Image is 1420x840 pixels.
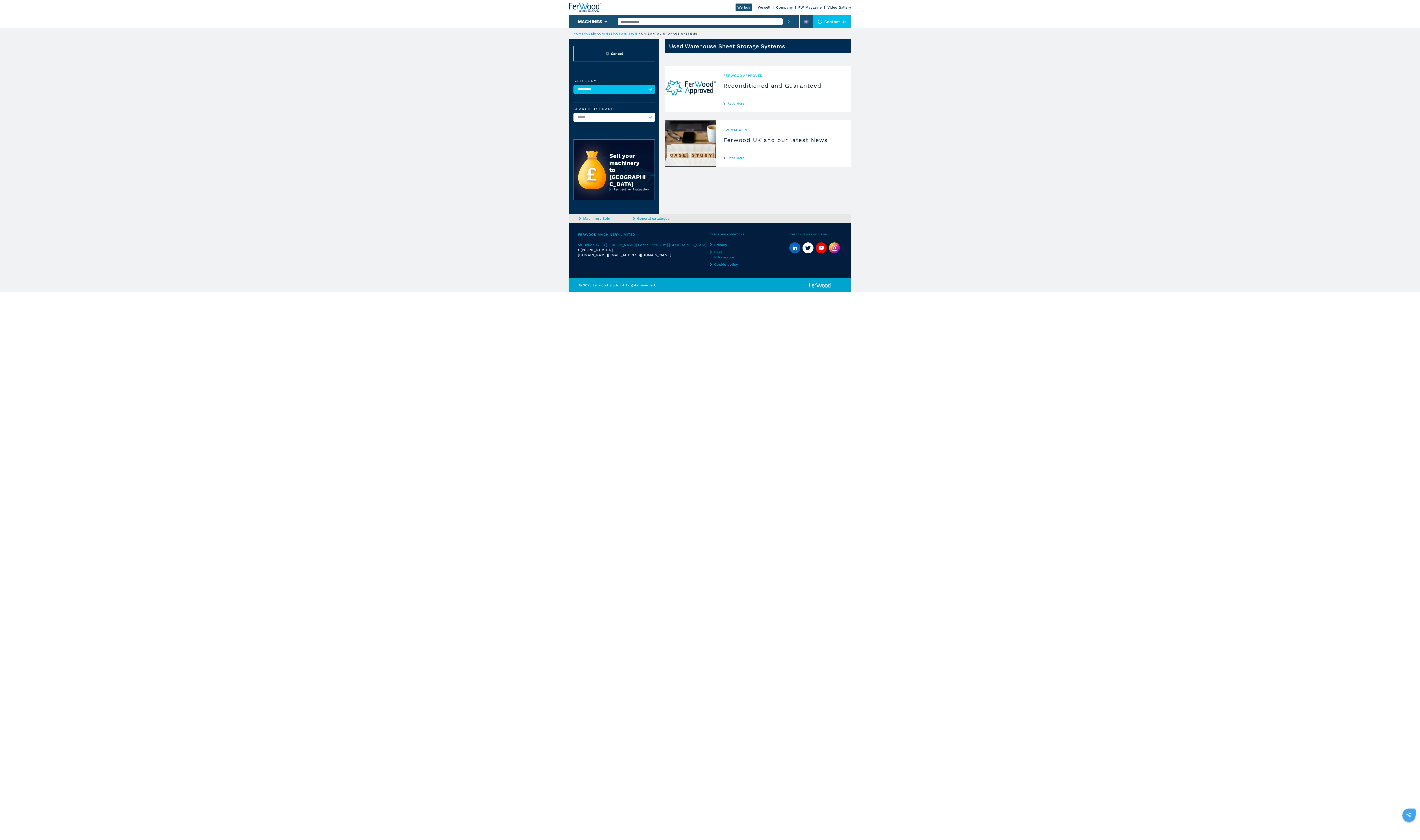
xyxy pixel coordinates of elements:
a: Video Gallery [827,5,851,9]
span: Terms and Conditions [710,232,789,237]
iframe: Chat [1401,820,1417,837]
span: You can also find us on [789,232,842,237]
button: Machines [578,19,602,24]
span: | [613,32,614,35]
a: 5b Helios 47 | 3 [PERSON_NAME]| Leeds LS25 2DY | [GEOGRAPHIC_DATA] [578,242,710,247]
h1: Used Warehouse Sheet Storage Systems [669,43,785,50]
a: Legal Information [710,250,741,260]
span: Ferwood Machinery Limited [578,232,710,237]
button: ResetCancel [573,46,655,61]
img: Reset [606,52,609,55]
a: Cookie policy [710,262,741,267]
a: sharethis [1403,809,1414,820]
a: twitter [802,242,814,253]
div: Sell your machinery to [GEOGRAPHIC_DATA] [609,152,646,188]
img: Reconditioned and Guaranteed [665,66,716,112]
div: Contact us [813,15,851,28]
a: We sell [758,5,771,9]
img: Ferwood [569,3,601,12]
a: Request an Evaluation [573,188,655,203]
img: Ferwood [808,282,832,288]
a: We buy [736,4,752,11]
a: Read More [723,156,844,160]
a: FW Magazine [798,5,822,9]
img: Ferwood UK and our latest News [665,120,716,167]
span: 5b Helios 47 | 3 [PERSON_NAME] [578,243,636,247]
a: youtube [816,242,827,253]
a: automation [614,32,638,35]
p: © 2025 Ferwood S.p.A. | All rights reserved. [579,283,710,288]
h3: Reconditioned and Guaranteed [723,82,844,89]
p: horizontal storage systems [638,32,697,36]
span: FW MAGAZINE [723,127,844,133]
a: Privacy [710,242,741,247]
span: | [593,32,594,35]
span: Ferwood Approved [723,73,844,78]
a: Company [776,5,793,9]
span: | Leeds LS25 2DY | [GEOGRAPHIC_DATA] [636,243,707,247]
label: Search by brand [573,107,655,111]
div: t. [578,247,710,252]
h3: Ferwood UK and our latest News [723,136,844,144]
a: Read More [723,102,844,105]
a: HOMEPAGE [573,32,593,35]
label: Category [573,79,655,83]
img: Instagram [829,242,840,253]
a: linkedin [789,242,800,253]
span: Cancel [611,51,623,56]
span: [DOMAIN_NAME][EMAIL_ADDRESS][DOMAIN_NAME] [578,252,671,258]
a: Machinery Sold [579,216,632,221]
a: machines [594,32,613,35]
a: General catalogue [633,216,686,221]
span: [PHONE_NUMBER] [581,247,613,252]
button: submit-button [783,15,795,28]
img: Contact us [818,19,822,24]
